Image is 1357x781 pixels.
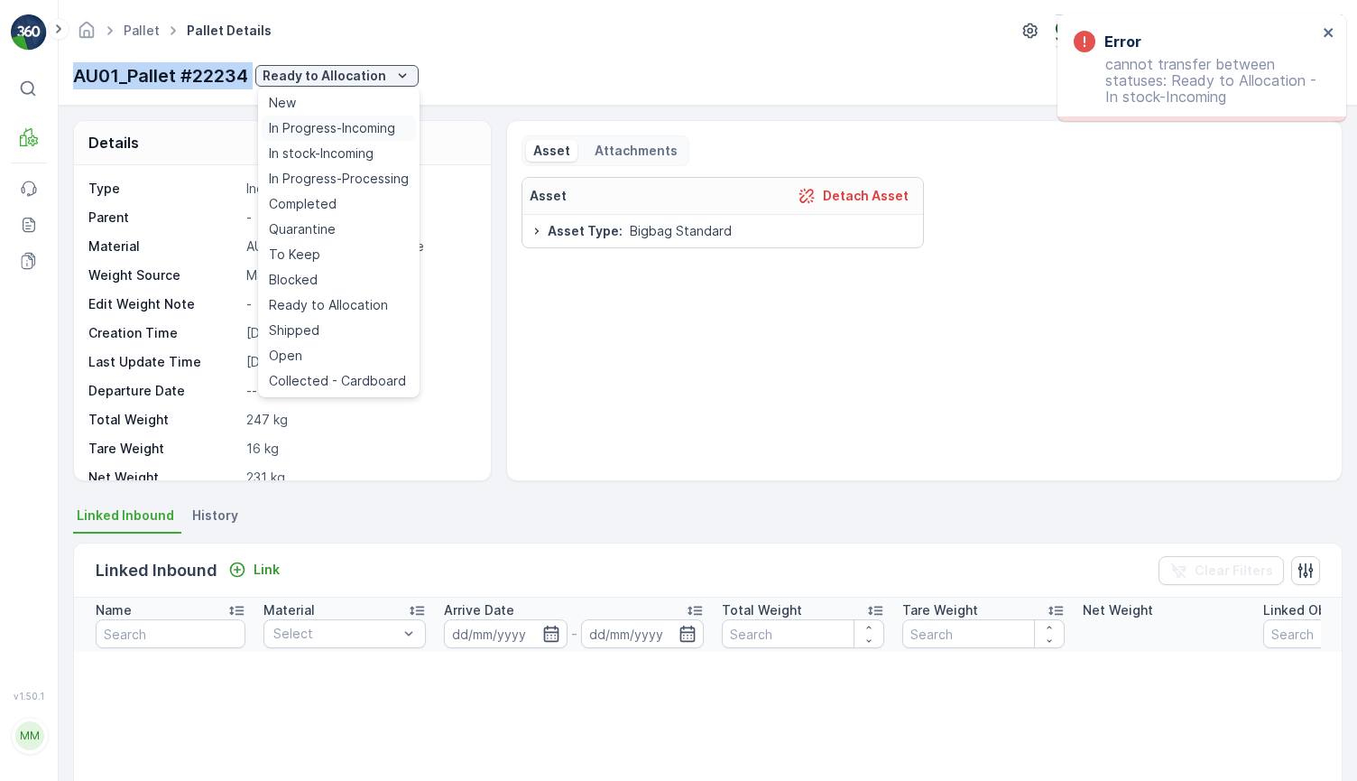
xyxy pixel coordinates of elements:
span: History [192,507,238,525]
img: logo [11,14,47,51]
span: Ready to Allocation [269,296,388,314]
span: Open [269,347,302,365]
p: Detach Asset [823,187,909,205]
p: [DATE] 12:21 [246,324,472,342]
p: Incoming [246,180,472,198]
p: Asset [530,187,567,205]
p: Arrive Date [444,601,514,619]
p: Net Weight [88,469,239,487]
p: Tare Weight [902,601,978,619]
p: Details [88,132,139,153]
a: Pallet [124,23,160,38]
p: [DATE] 14:52 [246,353,472,371]
p: Type [88,180,239,198]
p: Ready to Allocation [263,67,386,85]
p: Material [88,237,239,256]
p: AU-PI0032 I Home and Office [246,237,472,256]
button: Detach Asset [790,185,916,207]
p: Linked Object [1263,601,1351,619]
button: close [1323,25,1335,42]
span: Bigbag Standard [630,222,732,240]
input: Search [902,619,1065,648]
span: Quarantine [269,220,336,238]
p: 247 kg [246,411,472,429]
p: - [246,295,472,313]
p: Link [254,561,280,579]
p: Parent [88,209,239,227]
button: Clear Filters [1159,556,1284,585]
p: Creation Time [88,324,239,342]
p: Linked Inbound [96,558,217,583]
p: 16 kg [246,440,472,458]
p: Asset [533,142,570,160]
div: MM [15,721,44,750]
span: Blocked [269,271,318,289]
span: Shipped [269,321,319,339]
span: In Progress-Processing [269,170,409,188]
span: v 1.50.1 [11,691,47,702]
input: Search [96,619,245,648]
button: Terracycle-AU04 - Sendable(+10:00) [1056,14,1343,47]
p: Departure Date [88,382,239,400]
span: In Progress-Incoming [269,119,395,137]
p: cannot transfer between statuses: Ready to Allocation - In stock-Incoming [1074,56,1317,105]
p: Select [273,625,398,643]
p: Net Weight [1083,601,1153,619]
ul: Ready to Allocation [258,87,420,397]
button: Ready to Allocation [255,65,419,87]
p: Total Weight [722,601,802,619]
p: Material [263,601,315,619]
p: AU01_Pallet #22234 [73,62,248,89]
a: Homepage [77,27,97,42]
p: Clear Filters [1195,562,1273,580]
button: Link [221,559,287,581]
span: New [269,94,296,112]
span: Asset Type : [548,222,623,240]
p: Last Update Time [88,353,239,371]
h3: Error [1104,31,1141,52]
p: Total Weight [88,411,239,429]
img: terracycle_logo.png [1056,21,1085,41]
p: - [571,623,577,645]
p: Edit Weight Note [88,295,239,313]
span: Collected - Cardboard [269,372,406,390]
p: 231 kg [246,469,472,487]
p: Attachments [592,142,678,160]
span: Pallet Details [183,22,275,40]
p: Weight Source [88,266,239,284]
span: To Keep [269,246,320,264]
span: Completed [269,195,337,213]
p: Manual [246,266,472,284]
p: -- [246,382,472,400]
span: Linked Inbound [77,507,174,525]
input: dd/mm/yyyy [581,619,705,648]
input: Search [722,619,884,648]
p: - [246,209,472,227]
span: In stock-Incoming [269,144,374,163]
button: MM [11,705,47,767]
p: Name [96,601,132,619]
p: Tare Weight [88,440,239,458]
input: dd/mm/yyyy [444,619,568,648]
